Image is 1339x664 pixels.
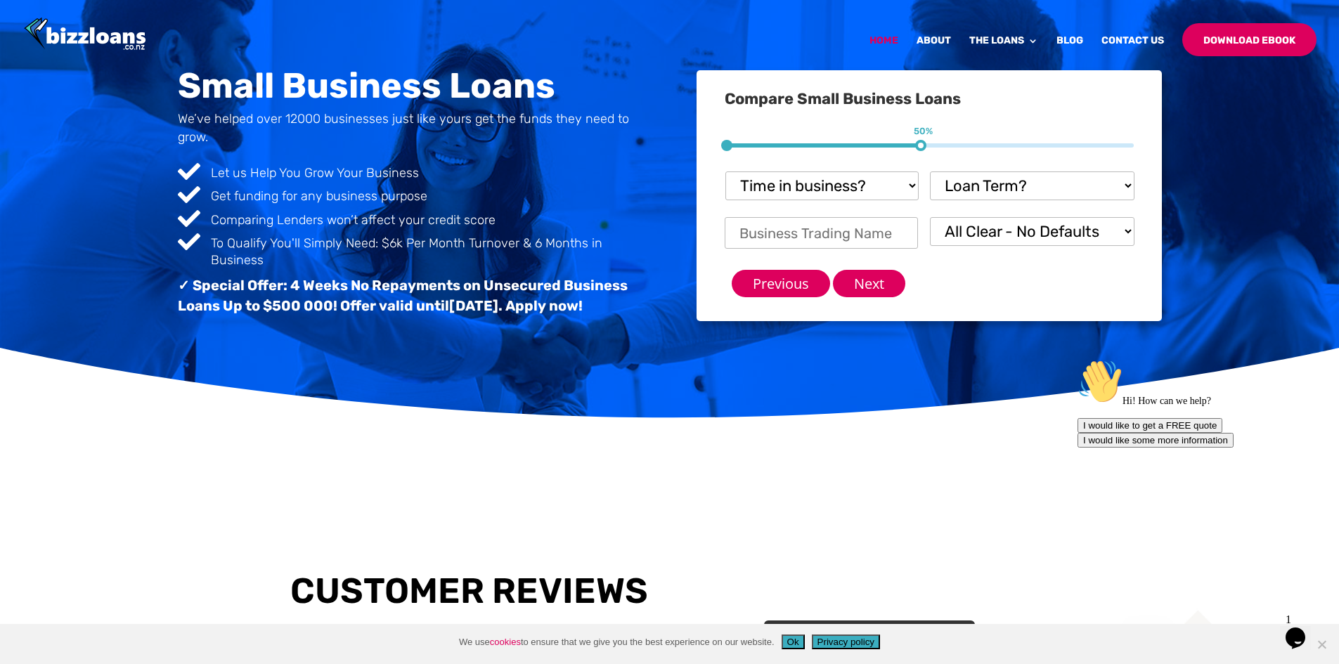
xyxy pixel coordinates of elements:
a: cookies [490,637,521,647]
button: Privacy policy [812,634,880,649]
a: Contact Us [1101,36,1164,69]
a: The Loans [969,36,1038,69]
img: Bizzloans New Zealand [24,18,146,52]
span:  [178,207,200,230]
h4: We’ve helped over 12000 businesses just like yours get the funds they need to grow. [178,110,643,152]
img: :wave: [6,6,51,51]
h3: Customer Reviews [290,570,649,612]
input: Next [833,270,905,297]
span: Let us Help You Grow Your Business [211,165,419,181]
input: Previous [732,270,830,297]
span: 50% [914,126,933,137]
span: Get funding for any business purpose [211,188,427,204]
iframe: chat widget [1072,353,1325,601]
iframe: chat widget [1280,608,1325,650]
a: Download Ebook [1182,23,1317,56]
button: I would like to get a FREE quote [6,65,150,79]
a: Home [869,36,898,69]
span:  [178,183,200,206]
span: [DATE] [449,297,498,314]
span: Hi! How can we help? [6,42,139,53]
h3: ✓ Special Offer: 4 Weeks No Repayments on Unsecured Business Loans Up to $500 000! Offer valid un... [178,275,643,323]
input: Business Trading Name [725,217,918,249]
a: About [917,36,951,69]
span: To Qualify You'll Simply Need: $6k Per Month Turnover & 6 Months in Business [211,235,602,267]
span:  [178,160,200,183]
span: We use to ensure that we give you the best experience on our website. [459,635,775,649]
h3: Compare Small Business Loans [725,91,1134,114]
a: Blog [1056,36,1083,69]
div: 👋Hi! How can we help?I would like to get a FREE quoteI would like some more information [6,6,259,94]
button: Ok [782,634,805,649]
h1: Small Business Loans [178,68,643,110]
span: Comparing Lenders won’t affect your credit score [211,212,496,228]
span:  [178,230,200,253]
button: I would like some more information [6,79,162,94]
